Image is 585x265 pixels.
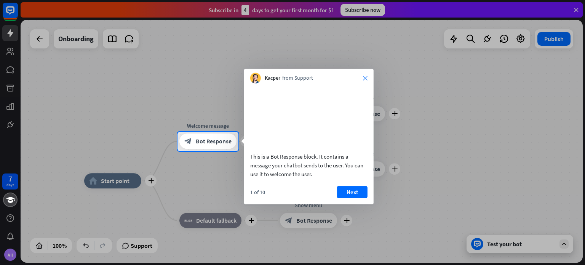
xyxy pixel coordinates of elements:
span: from Support [282,74,313,82]
button: Open LiveChat chat widget [6,3,29,26]
button: Next [337,186,368,198]
div: This is a Bot Response block. It contains a message your chatbot sends to the user. You can use i... [250,152,368,178]
span: Kacper [265,74,280,82]
span: Bot Response [196,138,232,145]
i: close [363,76,368,80]
i: block_bot_response [184,138,192,145]
div: 1 of 10 [250,188,265,195]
